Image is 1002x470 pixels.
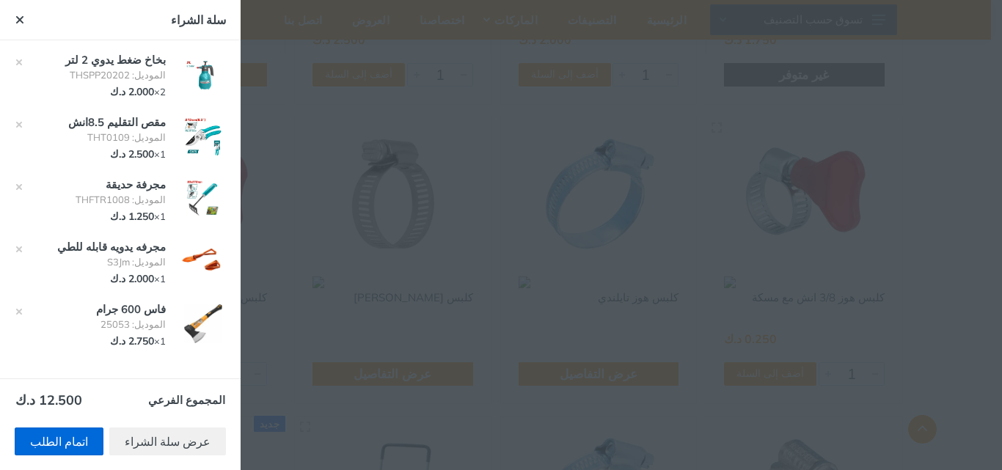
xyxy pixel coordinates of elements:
[15,391,106,410] td: 12.500 د.ك
[160,86,166,98] span: 2
[38,194,166,205] li: الموديل: THFTR1008
[38,131,166,143] li: الموديل: THT0109
[38,147,166,162] div: ×
[178,117,229,156] img: Royal Tools - مقص التقليم 8.5انش
[38,69,166,81] li: الموديل: THSPP20202
[110,210,154,223] span: 1.250 د.ك
[110,85,154,98] span: 2.000 د.ك
[106,391,226,410] th: المجموع الفرعي
[160,273,166,284] span: 1
[106,177,166,191] a: مجرفة حديقة
[57,240,166,254] a: مجرفه يدويه قابله للطي
[38,256,166,268] li: الموديل: S3Jm
[109,427,226,455] a: عرض سلة الشراء
[68,115,166,129] a: مقص التقليم 8.5انش
[65,53,166,67] a: بخاخ ضغط يدوي 2 لتر
[96,302,166,316] a: فاس 600 جرام
[178,55,229,94] img: Royal Tools - بخاخ ضغط يدوي 2 لتر
[110,272,154,285] span: 2.000 د.ك
[178,242,229,281] img: Royal Tools - مجرفه يدويه قابله للطي
[38,84,166,100] div: ×
[38,318,166,330] li: الموديل: 25053
[110,334,154,348] span: 2.750 د.ك
[160,210,166,222] span: 1
[178,180,229,219] img: Royal Tools - مجرفة حديقة
[160,335,166,347] span: 1
[38,209,166,224] div: ×
[110,147,154,161] span: 2.500 د.ك
[54,11,226,29] div: سلة الشراء
[178,304,229,343] img: Royal Tools - فاس 600 جرام
[38,271,166,287] div: ×
[38,334,166,349] div: ×
[160,148,166,160] span: 1
[15,427,103,455] a: اتمام الطلب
